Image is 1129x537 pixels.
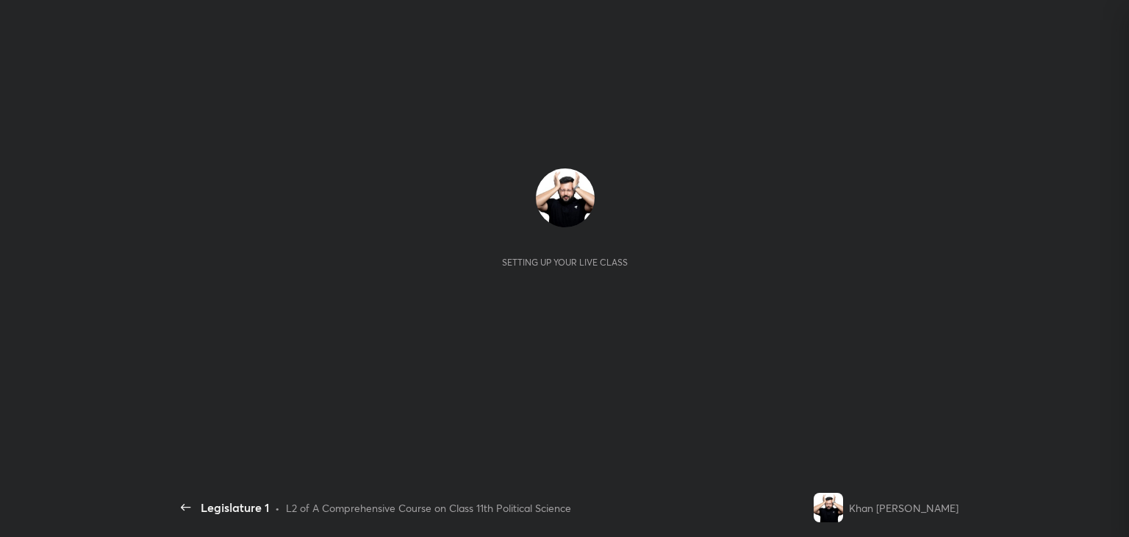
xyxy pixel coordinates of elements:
[814,493,843,522] img: 9471f33ee4cf4c9c8aef64665fbd547a.jpg
[201,499,269,516] div: Legislature 1
[536,168,595,227] img: 9471f33ee4cf4c9c8aef64665fbd547a.jpg
[286,500,571,516] div: L2 of A Comprehensive Course on Class 11th Political Science
[502,257,628,268] div: Setting up your live class
[275,500,280,516] div: •
[849,500,958,516] div: Khan [PERSON_NAME]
